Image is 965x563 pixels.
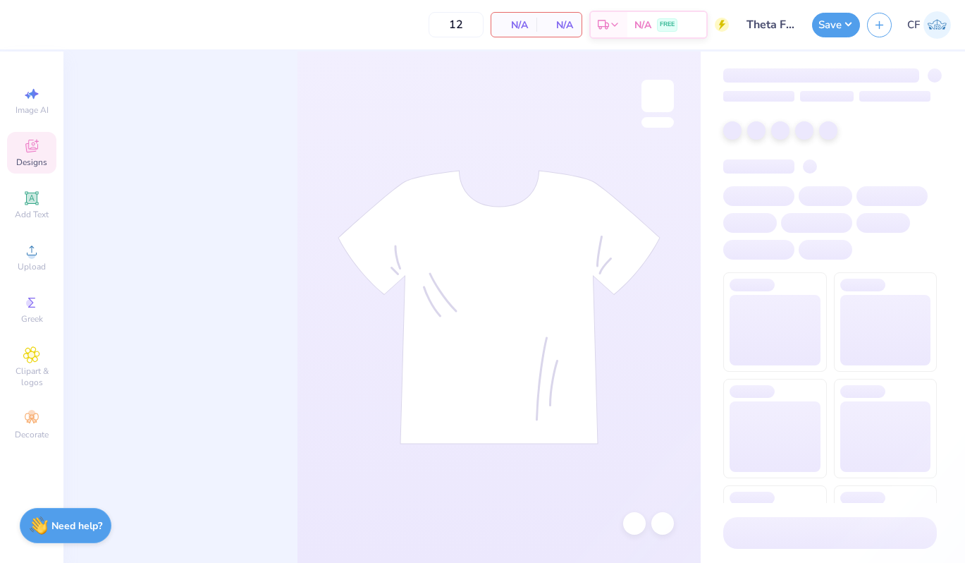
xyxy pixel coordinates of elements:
span: Image AI [16,104,49,116]
button: Save [812,13,860,37]
input: – – [429,12,484,37]
span: N/A [500,18,528,32]
span: N/A [634,18,651,32]
a: CF [907,11,951,39]
span: Add Text [15,209,49,220]
input: Untitled Design [736,11,805,39]
span: Upload [18,261,46,272]
img: tee-skeleton.svg [338,170,660,444]
span: Decorate [15,429,49,440]
span: CF [907,17,920,33]
span: Designs [16,157,47,168]
strong: Need help? [51,519,102,533]
span: Greek [21,313,43,325]
span: Clipart & logos [7,365,56,388]
span: N/A [545,18,573,32]
span: FREE [660,20,675,30]
img: Cameryn Freeman [923,11,951,39]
